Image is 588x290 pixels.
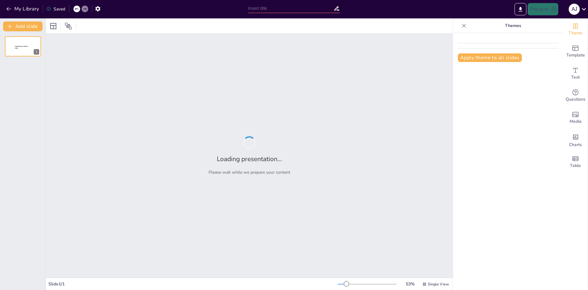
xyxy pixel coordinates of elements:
[65,22,72,30] span: Position
[217,155,282,163] h2: Loading presentation...
[570,118,582,125] span: Media
[209,169,290,175] p: Please wait while we prepare your content
[563,85,588,107] div: Get real-time input from your audience
[571,74,580,81] span: Text
[563,63,588,85] div: Add text boxes
[514,3,526,15] button: Export to PowerPoint
[15,46,28,49] span: Sendsteps presentation editor
[563,41,588,63] div: Add ready made slides
[563,129,588,151] div: Add charts and graphs
[403,281,417,287] div: 53 %
[34,49,39,55] div: 1
[3,21,43,31] button: Add slide
[569,4,580,15] div: A J
[48,281,338,287] div: Slide 1 / 1
[566,52,585,59] span: Template
[5,36,41,56] div: 1
[569,3,580,15] button: A J
[528,3,558,15] button: Present
[563,107,588,129] div: Add images, graphics, shapes or video
[469,18,557,33] p: Themes
[569,141,582,148] span: Charts
[563,151,588,173] div: Add a table
[563,18,588,41] div: Change the overall theme
[428,282,449,287] span: Single View
[46,6,65,12] div: Saved
[248,4,334,13] input: Insert title
[48,21,58,31] div: Layout
[570,162,581,169] span: Table
[568,30,582,37] span: Theme
[458,53,522,62] button: Apply theme to all slides
[566,96,586,103] span: Questions
[5,4,42,14] button: My Library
